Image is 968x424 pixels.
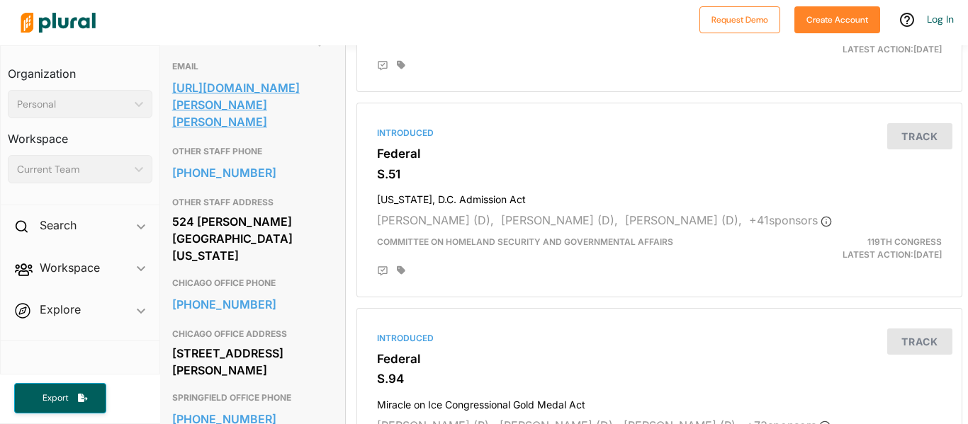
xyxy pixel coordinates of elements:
[397,265,405,275] div: Add tags
[172,275,328,292] h3: CHICAGO OFFICE PHONE
[172,326,328,343] h3: CHICAGO OFFICE ADDRESS
[172,211,328,266] div: 524 [PERSON_NAME][GEOGRAPHIC_DATA][US_STATE]
[887,123,952,149] button: Track
[867,236,942,247] span: 119th Congress
[172,343,328,381] div: [STREET_ADDRESS][PERSON_NAME]
[794,6,880,33] button: Create Account
[377,127,942,139] div: Introduced
[8,53,152,84] h3: Organization
[377,187,942,206] h4: [US_STATE], D.C. Admission Act
[8,118,152,149] h3: Workspace
[40,217,77,233] h2: Search
[377,332,942,345] div: Introduced
[14,383,106,413] button: Export
[172,162,328,183] a: [PHONE_NUMBER]
[377,265,388,277] div: Add Position Statement
[377,352,942,366] h3: Federal
[172,194,328,211] h3: OTHER STAFF ADDRESS
[377,167,942,181] h3: S.51
[887,328,952,355] button: Track
[17,97,129,112] div: Personal
[172,143,328,160] h3: OTHER STAFF PHONE
[377,147,942,161] h3: Federal
[397,60,405,70] div: Add tags
[625,213,742,227] span: [PERSON_NAME] (D),
[172,77,328,132] a: [URL][DOMAIN_NAME][PERSON_NAME][PERSON_NAME]
[749,213,832,227] span: + 41 sponsor s
[17,162,129,177] div: Current Team
[501,213,618,227] span: [PERSON_NAME] (D),
[794,11,880,26] a: Create Account
[377,60,388,71] div: Add Position Statement
[172,389,328,406] h3: SPRINGFIELD OFFICE PHONE
[377,372,942,386] h3: S.94
[927,13,954,25] a: Log In
[699,6,780,33] button: Request Demo
[33,392,78,404] span: Export
[172,294,328,315] a: [PHONE_NUMBER]
[377,392,942,411] h4: Miracle on Ice Congressional Gold Medal Act
[377,236,673,247] span: Committee on Homeland Security and Governmental Affairs
[172,58,328,75] h3: EMAIL
[699,11,780,26] a: Request Demo
[377,213,494,227] span: [PERSON_NAME] (D),
[757,236,952,261] div: Latest Action: [DATE]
